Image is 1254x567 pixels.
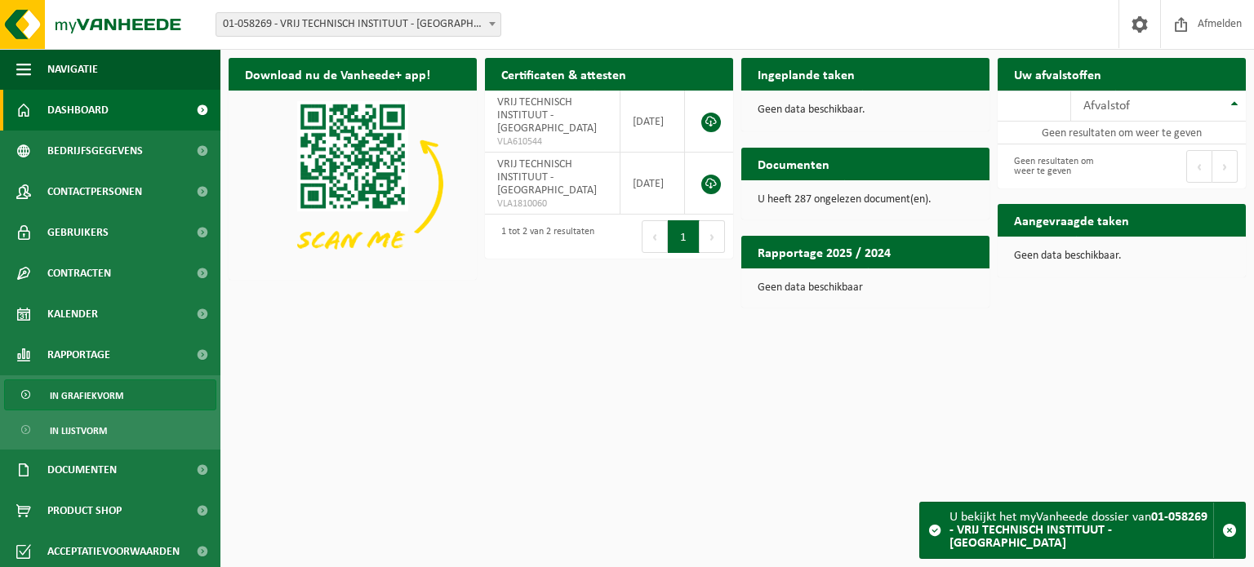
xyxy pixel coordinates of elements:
[47,49,98,90] span: Navigatie
[758,282,973,294] p: Geen data beschikbaar
[1083,100,1130,113] span: Afvalstof
[1186,150,1212,183] button: Previous
[50,415,107,446] span: In lijstvorm
[497,158,597,197] span: VRIJ TECHNISCH INSTITUUT - [GEOGRAPHIC_DATA]
[497,197,607,210] span: VLA1810060
[4,379,216,410] a: In grafiekvorm
[497,135,607,148] span: VLA610544
[868,268,988,300] a: Bekijk rapportage
[741,236,907,268] h2: Rapportage 2025 / 2024
[4,414,216,445] a: In lijstvorm
[47,294,98,334] span: Kalender
[998,122,1246,144] td: Geen resultaten om weer te geven
[47,90,109,131] span: Dashboard
[47,131,143,171] span: Bedrijfsgegevens
[216,12,501,37] span: 01-058269 - VRIJ TECHNISCH INSTITUUT - BRUGGE
[741,148,846,179] h2: Documenten
[741,58,871,90] h2: Ingeplande taken
[50,380,123,411] span: In grafiekvorm
[700,220,725,253] button: Next
[998,204,1145,236] h2: Aangevraagde taken
[949,503,1213,558] div: U bekijkt het myVanheede dossier van
[47,171,142,212] span: Contactpersonen
[758,104,973,116] p: Geen data beschikbaar.
[47,253,111,294] span: Contracten
[47,450,117,490] span: Documenten
[1006,148,1114,184] div: Geen resultaten om weer te geven
[47,334,110,375] span: Rapportage
[485,58,643,90] h2: Certificaten & attesten
[642,220,668,253] button: Previous
[620,153,685,215] td: [DATE]
[497,96,597,135] span: VRIJ TECHNISCH INSTITUUT - [GEOGRAPHIC_DATA]
[949,511,1207,550] strong: 01-058269 - VRIJ TECHNISCH INSTITUUT - [GEOGRAPHIC_DATA]
[620,91,685,153] td: [DATE]
[229,58,447,90] h2: Download nu de Vanheede+ app!
[216,13,500,36] span: 01-058269 - VRIJ TECHNISCH INSTITUUT - BRUGGE
[47,490,122,531] span: Product Shop
[493,219,594,255] div: 1 tot 2 van 2 resultaten
[229,91,477,277] img: Download de VHEPlus App
[1212,150,1238,183] button: Next
[1014,250,1230,262] p: Geen data beschikbaar.
[47,212,109,253] span: Gebruikers
[668,220,700,253] button: 1
[758,194,973,206] p: U heeft 287 ongelezen document(en).
[998,58,1118,90] h2: Uw afvalstoffen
